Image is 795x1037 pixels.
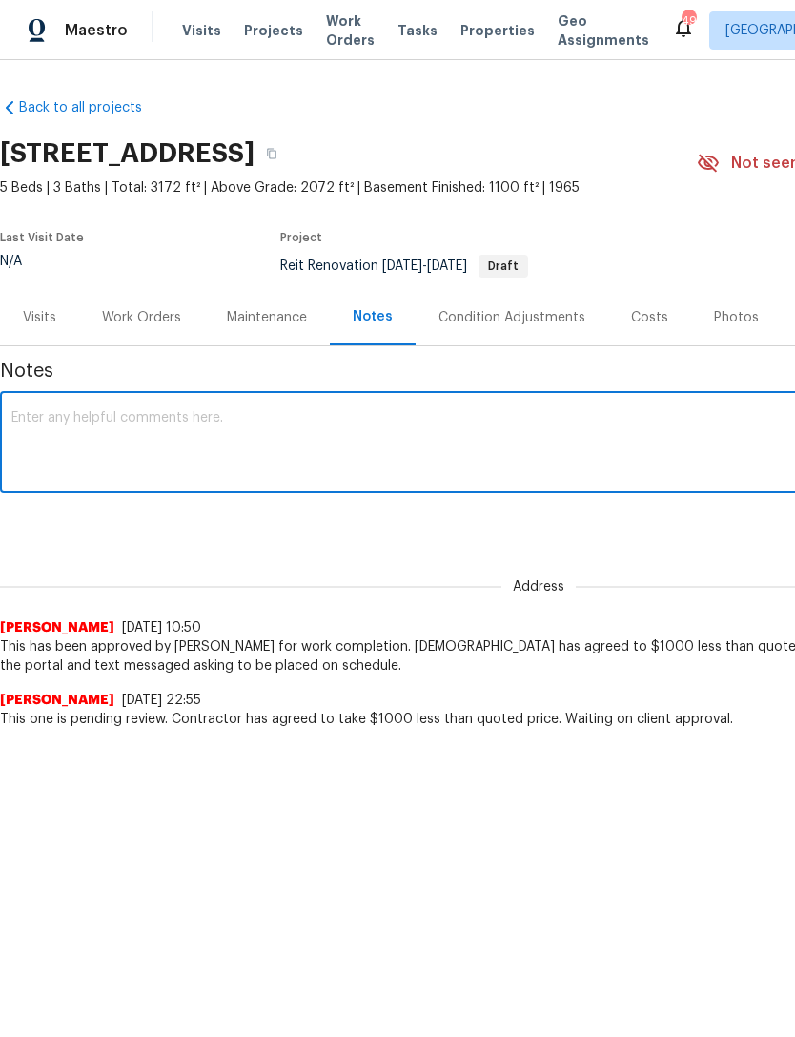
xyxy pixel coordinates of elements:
div: Visits [23,308,56,327]
span: Tasks [397,24,438,37]
span: Work Orders [326,11,375,50]
span: - [382,259,467,273]
button: Copy Address [255,136,289,171]
span: Properties [460,21,535,40]
div: Photos [714,308,759,327]
div: Notes [353,307,393,326]
div: Work Orders [102,308,181,327]
div: 49 [682,11,695,31]
span: Draft [480,260,526,272]
span: Projects [244,21,303,40]
span: Maestro [65,21,128,40]
div: Condition Adjustments [438,308,585,327]
span: [DATE] 10:50 [122,621,201,634]
span: Geo Assignments [558,11,649,50]
span: [DATE] [427,259,467,273]
span: Project [280,232,322,243]
div: Maintenance [227,308,307,327]
span: [DATE] [382,259,422,273]
span: [DATE] 22:55 [122,694,201,707]
span: Visits [182,21,221,40]
div: Costs [631,308,668,327]
span: Reit Renovation [280,259,528,273]
span: Address [501,577,576,596]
